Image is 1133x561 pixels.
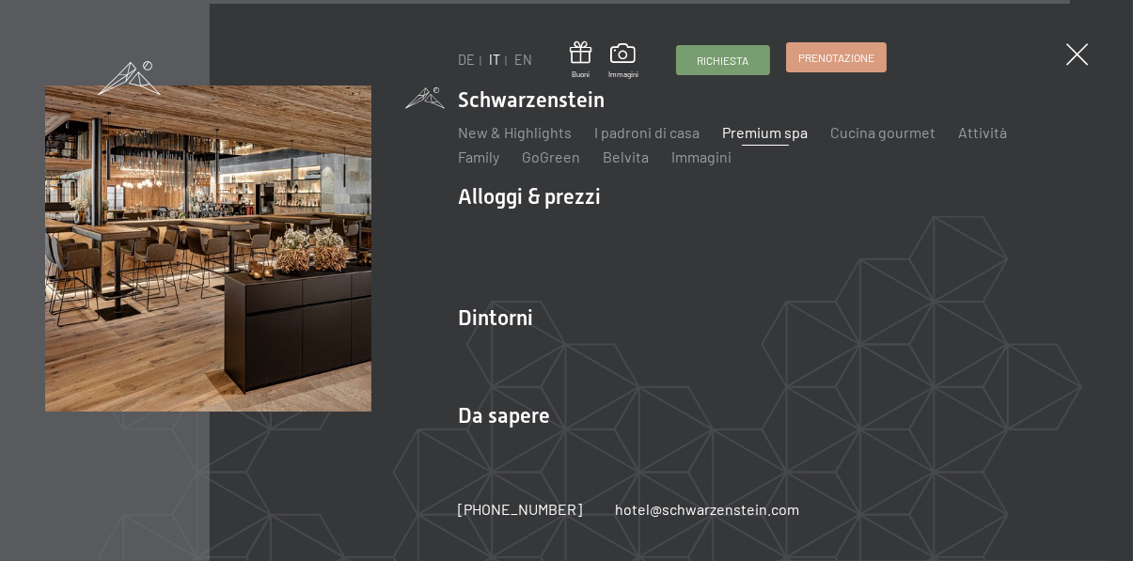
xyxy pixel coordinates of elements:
span: Buoni [570,70,591,80]
span: Immagini [608,70,638,80]
a: GoGreen [522,148,580,165]
a: hotel@schwarzenstein.com [615,499,799,520]
a: EN [514,52,532,68]
span: [PHONE_NUMBER] [458,500,582,518]
a: Belvita [603,148,649,165]
a: IT [489,52,500,68]
span: Prenotazione [798,50,874,66]
span: Richiesta [697,53,748,69]
a: Prenotazione [787,43,886,71]
a: New & Highlights [458,123,572,141]
a: Family [458,148,499,165]
a: Immagini [671,148,732,165]
a: I padroni di casa [594,123,700,141]
a: Cucina gourmet [830,123,936,141]
a: Buoni [570,41,591,80]
a: Premium spa [722,123,808,141]
a: Richiesta [677,46,769,74]
a: DE [458,52,475,68]
a: Attività [958,123,1007,141]
a: Immagini [608,43,638,79]
a: [PHONE_NUMBER] [458,499,582,520]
